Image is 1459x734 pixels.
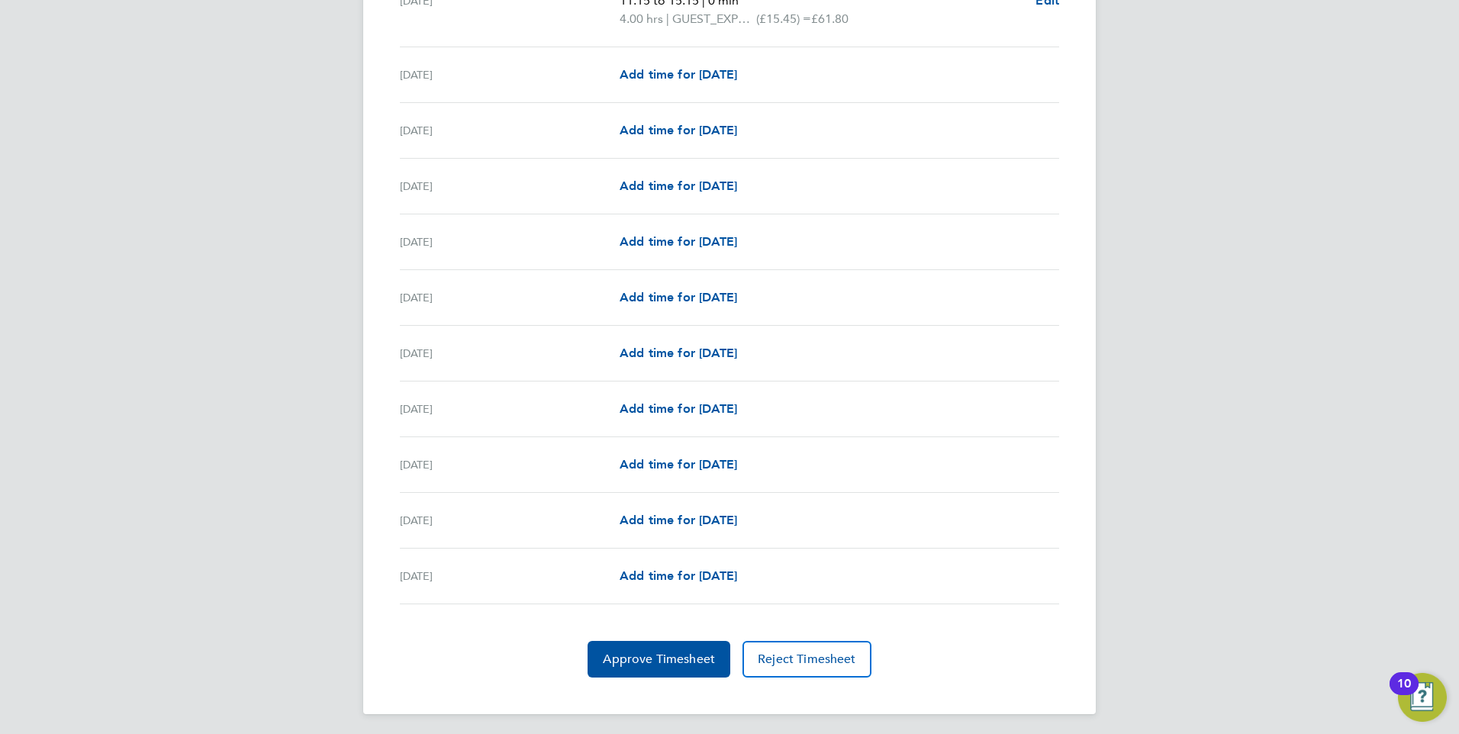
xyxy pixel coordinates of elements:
[620,66,737,84] a: Add time for [DATE]
[1398,673,1447,722] button: Open Resource Center, 10 new notifications
[588,641,730,678] button: Approve Timesheet
[1397,684,1411,703] div: 10
[620,567,737,585] a: Add time for [DATE]
[620,234,737,249] span: Add time for [DATE]
[620,346,737,360] span: Add time for [DATE]
[620,121,737,140] a: Add time for [DATE]
[400,288,620,307] div: [DATE]
[620,177,737,195] a: Add time for [DATE]
[620,344,737,362] a: Add time for [DATE]
[603,652,715,667] span: Approve Timesheet
[400,344,620,362] div: [DATE]
[620,568,737,583] span: Add time for [DATE]
[620,457,737,472] span: Add time for [DATE]
[620,290,737,304] span: Add time for [DATE]
[620,400,737,418] a: Add time for [DATE]
[400,567,620,585] div: [DATE]
[400,121,620,140] div: [DATE]
[811,11,849,26] span: £61.80
[620,288,737,307] a: Add time for [DATE]
[756,11,811,26] span: (£15.45) =
[620,179,737,193] span: Add time for [DATE]
[400,177,620,195] div: [DATE]
[620,67,737,82] span: Add time for [DATE]
[620,456,737,474] a: Add time for [DATE]
[400,511,620,530] div: [DATE]
[620,11,663,26] span: 4.00 hrs
[620,233,737,251] a: Add time for [DATE]
[742,641,871,678] button: Reject Timesheet
[758,652,856,667] span: Reject Timesheet
[400,66,620,84] div: [DATE]
[400,456,620,474] div: [DATE]
[400,400,620,418] div: [DATE]
[400,233,620,251] div: [DATE]
[666,11,669,26] span: |
[620,511,737,530] a: Add time for [DATE]
[672,10,756,28] span: GUEST_EXPERIENCE
[620,513,737,527] span: Add time for [DATE]
[620,123,737,137] span: Add time for [DATE]
[620,401,737,416] span: Add time for [DATE]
